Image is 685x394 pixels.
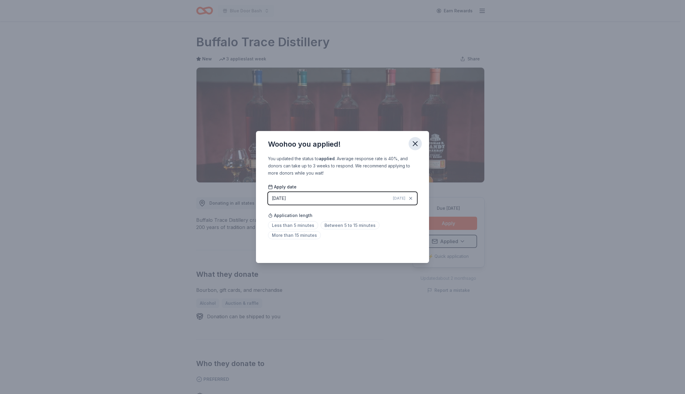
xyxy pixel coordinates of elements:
div: You updated the status to . Average response rate is 40%, and donors can take up to 3 weeks to re... [268,155,417,177]
div: [DATE] [272,195,286,202]
button: [DATE][DATE] [268,192,417,205]
span: More than 15 minutes [268,231,321,239]
span: Between 5 to 15 minutes [321,221,379,229]
span: [DATE] [393,196,405,201]
span: Less than 5 minutes [268,221,318,229]
span: Application length [268,212,312,219]
span: Apply date [268,184,297,190]
div: Woohoo you applied! [268,139,341,149]
b: applied [319,156,335,161]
